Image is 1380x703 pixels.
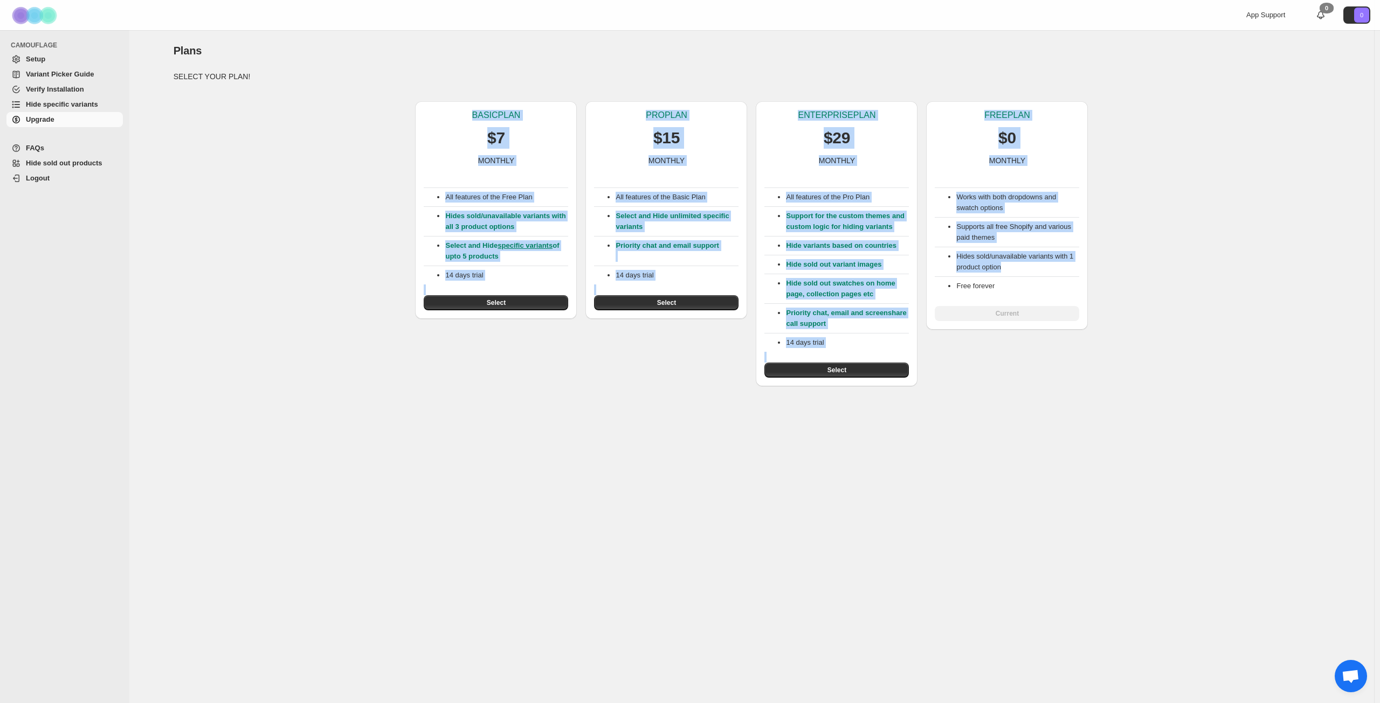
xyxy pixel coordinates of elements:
[445,240,568,262] p: Select and Hide of upto 5 products
[6,112,123,127] a: Upgrade
[798,110,875,121] p: ENTERPRISE PLAN
[487,127,505,149] p: $7
[594,295,739,310] button: Select
[478,155,514,166] p: MONTHLY
[984,110,1030,121] p: FREE PLAN
[956,281,1079,291] li: Free forever
[653,127,680,149] p: $15
[1315,10,1326,20] a: 0
[819,155,855,166] p: MONTHLY
[1320,3,1334,13] div: 0
[174,45,202,57] span: Plans
[764,363,909,378] button: Select
[998,127,1016,149] p: $0
[445,211,568,232] p: Hides sold/unavailable variants with all 3 product options
[6,97,123,112] a: Hide specific variants
[445,270,568,281] p: 14 days trial
[9,1,63,30] img: Camouflage
[648,155,685,166] p: MONTHLY
[11,41,124,50] span: CAMOUFLAGE
[956,192,1079,213] li: Works with both dropdowns and swatch options
[6,141,123,156] a: FAQs
[6,67,123,82] a: Variant Picker Guide
[1354,8,1369,23] span: Avatar with initials 0
[26,70,94,78] span: Variant Picker Guide
[472,110,521,121] p: BASIC PLAN
[827,366,846,374] span: Select
[6,82,123,97] a: Verify Installation
[956,221,1079,243] li: Supports all free Shopify and various paid themes
[616,192,739,203] p: All features of the Basic Plan
[174,71,1330,82] p: SELECT YOUR PLAN!
[786,192,909,203] p: All features of the Pro Plan
[989,155,1025,166] p: MONTHLY
[956,251,1079,273] li: Hides sold/unavailable variants with 1 product option
[1343,6,1370,24] button: Avatar with initials 0
[498,241,553,249] a: specific variants
[824,127,850,149] p: $29
[1246,11,1285,19] span: App Support
[786,240,909,251] p: Hide variants based on countries
[786,259,909,270] p: Hide sold out variant images
[786,337,909,348] p: 14 days trial
[26,144,44,152] span: FAQs
[26,55,45,63] span: Setup
[646,110,687,121] p: PRO PLAN
[6,52,123,67] a: Setup
[6,156,123,171] a: Hide sold out products
[6,171,123,186] a: Logout
[786,278,909,300] p: Hide sold out swatches on home page, collection pages etc
[1335,660,1367,692] a: Open chat
[616,240,739,262] p: Priority chat and email support
[26,159,102,167] span: Hide sold out products
[445,192,568,203] p: All features of the Free Plan
[616,211,739,232] p: Select and Hide unlimited specific variants
[424,295,568,310] button: Select
[26,85,84,93] span: Verify Installation
[26,115,54,123] span: Upgrade
[1360,12,1363,18] text: 0
[786,211,909,232] p: Support for the custom themes and custom logic for hiding variants
[786,308,909,329] p: Priority chat, email and screenshare call support
[26,100,98,108] span: Hide specific variants
[487,298,506,307] span: Select
[616,270,739,281] p: 14 days trial
[26,174,50,182] span: Logout
[657,298,676,307] span: Select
